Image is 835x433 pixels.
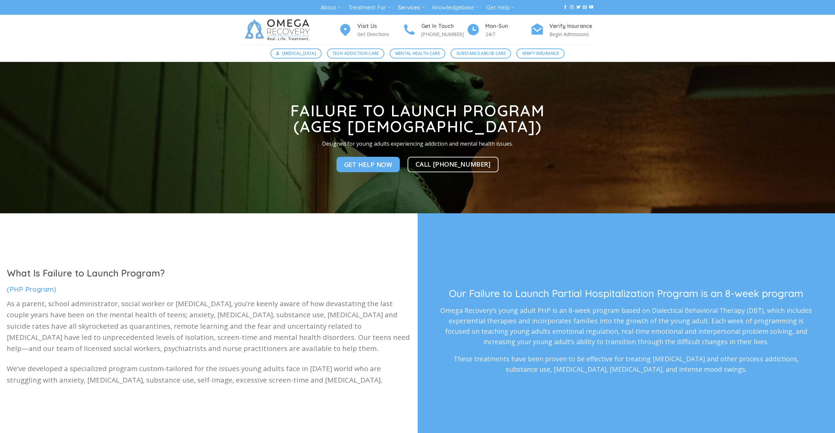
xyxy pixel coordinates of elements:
[438,288,814,298] h3: Our Failure to Launch Partial Hospitalization Program is an 8-week program
[589,5,593,10] a: Follow on YouTube
[438,305,814,347] p: Omega Recovery’s young adult PHP is an 8-week program based on Dialectical Behavioral Therapy (DB...
[432,1,479,14] a: Knowledgebase
[390,48,445,59] a: Mental Health Care
[576,5,580,10] a: Follow on Twitter
[344,159,392,169] span: Get Help NOw
[563,5,567,10] a: Follow on Facebook
[7,285,56,293] span: (PHP Program)
[290,101,545,136] strong: Failure to Launch Program (Ages [DEMOGRAPHIC_DATA])
[403,22,467,38] a: Get In Touch [PHONE_NUMBER]
[516,48,565,59] a: Verify Insurance
[282,50,316,57] span: [MEDICAL_DATA]
[570,5,574,10] a: Follow on Instagram
[408,157,499,172] a: Call [PHONE_NUMBER]
[272,140,563,148] p: Designed for young adults experiencing addiction and mental health issues.
[421,22,467,31] h4: Get In Touch
[270,48,322,59] a: [MEDICAL_DATA]
[357,30,403,38] p: Get Directions
[395,50,440,57] span: Mental Health Care
[451,48,511,59] a: Substance Abuse Care
[7,298,411,354] p: As a parent, school administrator, social worker or [MEDICAL_DATA], you’re keenly aware of how de...
[321,1,341,14] a: About
[485,30,531,38] p: 24/7
[438,353,814,374] p: These treatments have been proven to be effective for treating [MEDICAL_DATA] and other process a...
[549,30,595,38] p: Begin Admissions
[348,1,390,14] a: Treatment For
[486,1,514,14] a: Get Help
[7,363,411,386] p: We’ve developed a specialized program custom-tailored for the issues young adults face in [DATE] ...
[583,5,587,10] a: Send us an email
[336,157,400,172] a: Get Help NOw
[416,159,491,169] span: Call [PHONE_NUMBER]
[531,22,595,38] a: Verify Insurance Begin Admissions
[485,22,531,31] h4: Mon-Sun
[398,1,424,14] a: Services
[332,50,379,57] span: Tech Addiction Care
[357,22,403,31] h4: Visit Us
[421,30,467,38] p: [PHONE_NUMBER]
[549,22,595,31] h4: Verify Insurance
[339,22,403,38] a: Visit Us Get Directions
[7,267,411,279] h1: What Is Failure to Launch Program?
[456,50,506,57] span: Substance Abuse Care
[327,48,385,59] a: Tech Addiction Care
[241,15,317,45] img: Omega Recovery
[522,50,559,57] span: Verify Insurance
